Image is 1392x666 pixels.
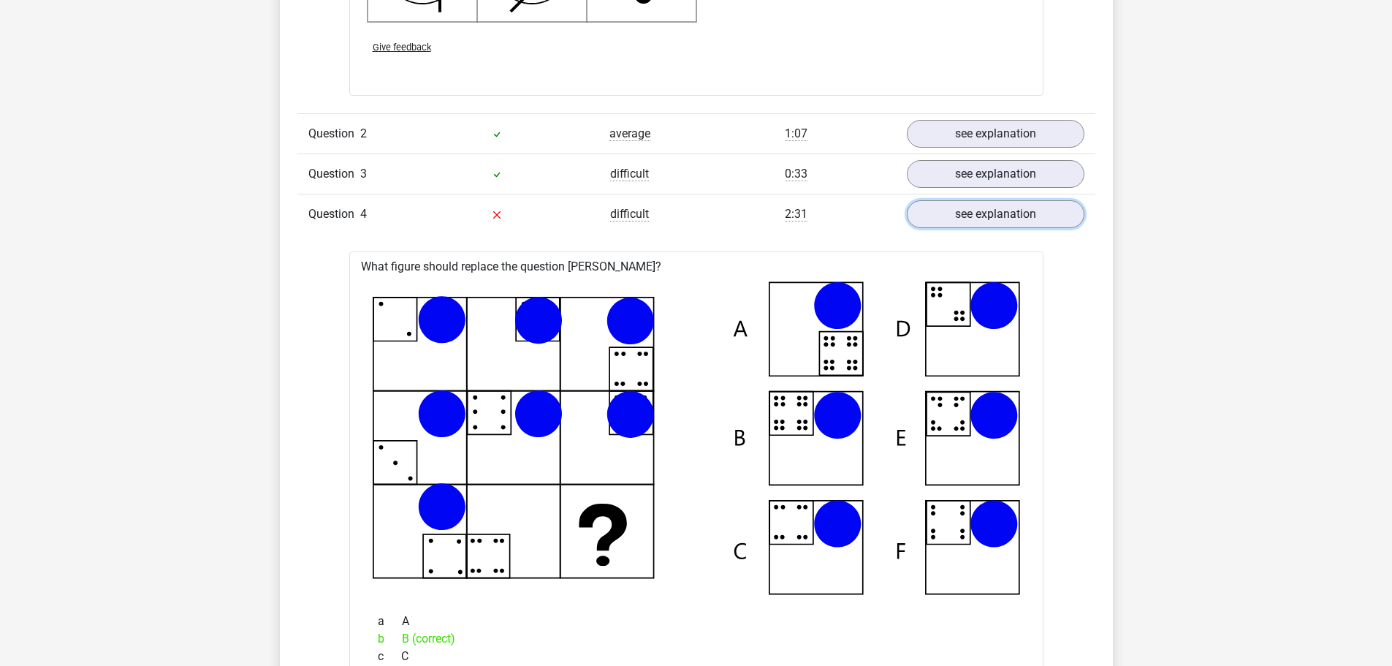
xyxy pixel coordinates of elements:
span: 0:33 [785,167,807,181]
span: c [378,648,401,665]
span: difficult [610,167,649,181]
a: see explanation [907,160,1084,188]
span: 3 [360,167,367,181]
span: 2 [360,126,367,140]
a: see explanation [907,120,1084,148]
span: Question [308,205,360,223]
span: Give feedback [373,42,431,53]
div: A [367,613,1026,630]
a: see explanation [907,200,1084,228]
div: B (correct) [367,630,1026,648]
span: b [378,630,402,648]
span: 4 [360,207,367,221]
span: 1:07 [785,126,807,141]
span: a [378,613,402,630]
span: 2:31 [785,207,807,222]
span: difficult [610,207,649,222]
span: Question [308,165,360,183]
div: C [367,648,1026,665]
span: Question [308,125,360,143]
span: average [609,126,650,141]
